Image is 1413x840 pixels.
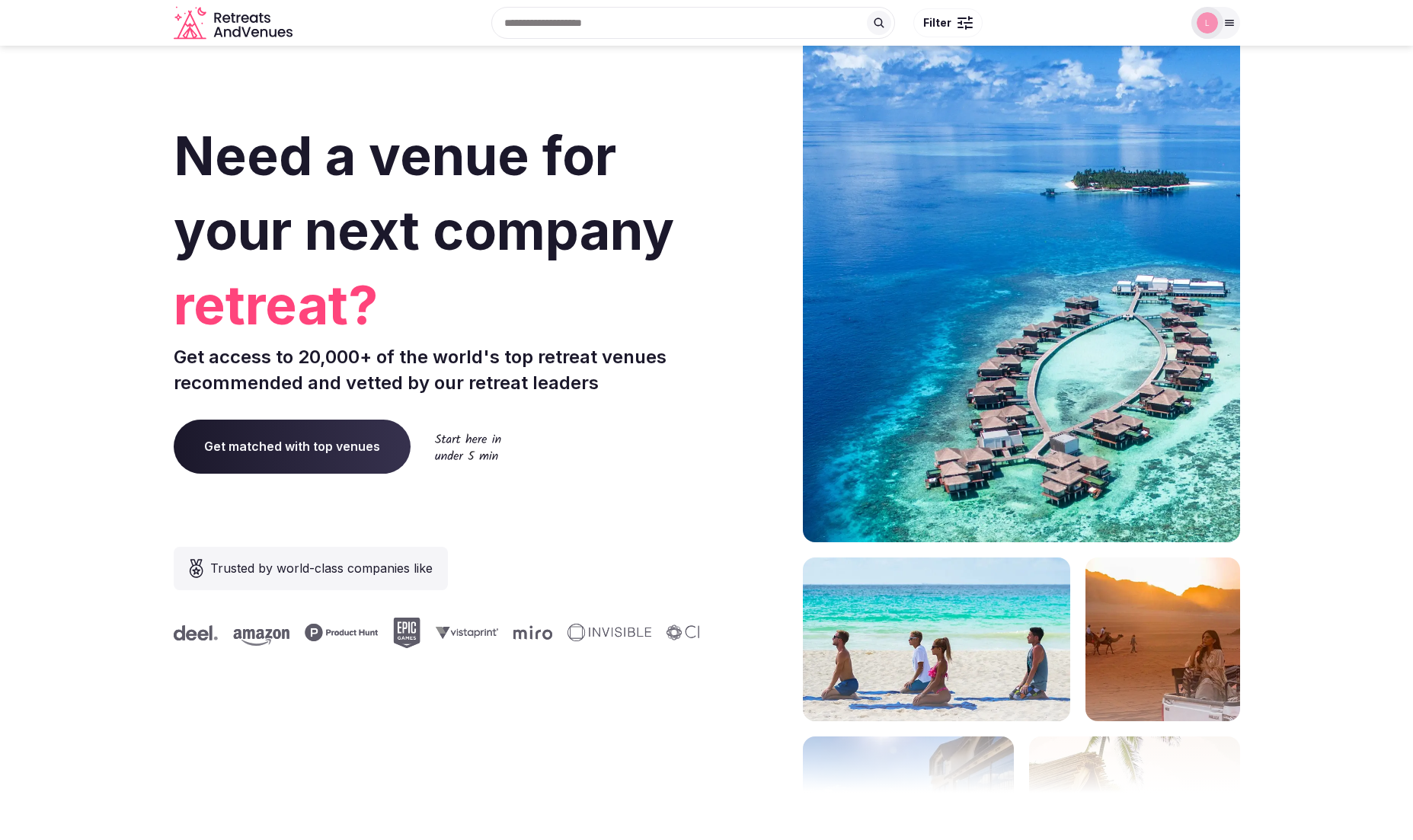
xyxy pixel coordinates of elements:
span: Filter [923,15,951,30]
span: Trusted by world-class companies like [210,559,433,577]
svg: Miro company logo [513,625,551,640]
img: Luis Mereiles [1197,12,1218,34]
p: Get access to 20,000+ of the world's top retreat venues recommended and vetted by our retreat lea... [174,344,701,395]
a: Get matched with top venues [174,420,411,473]
img: woman sitting in back of truck with camels [1085,557,1240,721]
svg: Vistaprint company logo [435,626,497,639]
span: Need a venue for your next company [174,123,674,263]
img: yoga on tropical beach [803,557,1070,721]
svg: Deel company logo [173,625,217,640]
svg: Retreats and Venues company logo [174,6,296,40]
button: Filter [913,8,983,37]
img: Start here in under 5 min [435,433,501,460]
svg: Epic Games company logo [392,618,420,648]
a: Visit the homepage [174,6,296,40]
svg: Invisible company logo [567,624,651,642]
span: retreat? [174,268,701,343]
